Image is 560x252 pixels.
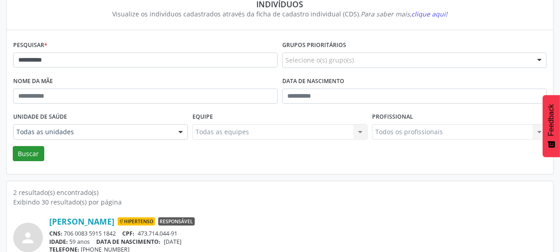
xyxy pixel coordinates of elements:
[118,217,155,226] span: Hipertenso
[372,110,413,124] label: Profissional
[49,238,547,246] div: 59 anos
[13,197,547,207] div: Exibindo 30 resultado(s) por página
[13,110,67,124] label: Unidade de saúde
[138,230,177,237] span: 473.714.044-91
[49,216,114,226] a: [PERSON_NAME]
[547,104,555,136] span: Feedback
[49,230,547,237] div: 706 0083 5915 1842
[192,110,213,124] label: Equipe
[282,38,346,52] label: Grupos prioritários
[13,188,547,197] div: 2 resultado(s) encontrado(s)
[164,238,181,246] span: [DATE]
[158,217,195,226] span: Responsável
[13,146,44,162] button: Buscar
[20,9,540,19] div: Visualize os indivíduos cadastrados através da ficha de cadastro individual (CDS).
[282,74,344,89] label: Data de nascimento
[13,74,53,89] label: Nome da mãe
[543,95,560,157] button: Feedback - Mostrar pesquisa
[13,38,47,52] label: Pesquisar
[361,10,448,18] i: Para saber mais,
[49,230,62,237] span: CNS:
[16,127,169,136] span: Todas as unidades
[49,238,68,246] span: IDADE:
[97,238,161,246] span: DATA DE NASCIMENTO:
[123,230,135,237] span: CPF:
[412,10,448,18] span: clique aqui!
[285,55,354,65] span: Selecione o(s) grupo(s)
